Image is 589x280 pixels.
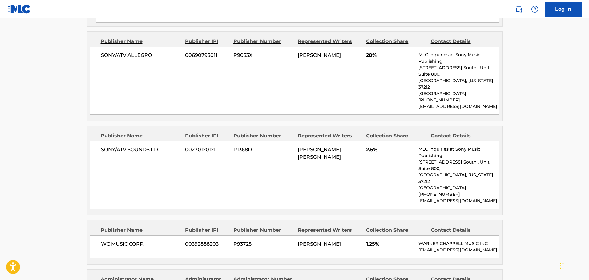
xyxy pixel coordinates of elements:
[418,97,499,103] p: [PHONE_NUMBER]
[298,52,341,58] span: [PERSON_NAME]
[101,38,180,45] div: Publisher Name
[298,38,361,45] div: Represented Writers
[185,146,229,153] span: 00270120121
[418,52,499,65] p: MLC Inquiries at Sony Music Publishing
[418,65,499,77] p: [STREET_ADDRESS] South , Unit Suite 800,
[418,191,499,198] p: [PHONE_NUMBER]
[185,240,229,248] span: 00392888203
[558,250,589,280] iframe: Chat Widget
[545,2,582,17] a: Log In
[431,132,490,140] div: Contact Details
[101,52,181,59] span: SONY/ATV ALLEGRO
[366,38,426,45] div: Collection Share
[418,77,499,90] p: [GEOGRAPHIC_DATA], [US_STATE] 37212
[529,3,541,15] div: Help
[101,227,180,234] div: Publisher Name
[185,52,229,59] span: 00690793011
[7,5,31,14] img: MLC Logo
[233,240,293,248] span: P93725
[366,227,426,234] div: Collection Share
[418,247,499,253] p: [EMAIL_ADDRESS][DOMAIN_NAME]
[418,185,499,191] p: [GEOGRAPHIC_DATA]
[418,103,499,110] p: [EMAIL_ADDRESS][DOMAIN_NAME]
[531,6,539,13] img: help
[233,38,293,45] div: Publisher Number
[298,227,361,234] div: Represented Writers
[185,38,229,45] div: Publisher IPI
[233,146,293,153] span: P1368D
[233,132,293,140] div: Publisher Number
[366,240,414,248] span: 1.25%
[418,159,499,172] p: [STREET_ADDRESS] South , Unit Suite 800,
[366,52,414,59] span: 20%
[366,146,414,153] span: 2.5%
[515,6,522,13] img: search
[431,227,490,234] div: Contact Details
[418,240,499,247] p: WARNER CHAPPELL MUSIC INC
[418,90,499,97] p: [GEOGRAPHIC_DATA]
[298,147,341,160] span: [PERSON_NAME] [PERSON_NAME]
[185,132,229,140] div: Publisher IPI
[233,52,293,59] span: P9053X
[298,132,361,140] div: Represented Writers
[185,227,229,234] div: Publisher IPI
[418,172,499,185] p: [GEOGRAPHIC_DATA], [US_STATE] 37212
[101,146,181,153] span: SONY/ATV SOUNDS LLC
[366,132,426,140] div: Collection Share
[418,198,499,204] p: [EMAIL_ADDRESS][DOMAIN_NAME]
[101,132,180,140] div: Publisher Name
[431,38,490,45] div: Contact Details
[513,3,525,15] a: Public Search
[560,257,564,275] div: Drag
[101,240,181,248] span: WC MUSIC CORP.
[233,227,293,234] div: Publisher Number
[298,241,341,247] span: [PERSON_NAME]
[418,146,499,159] p: MLC Inquiries at Sony Music Publishing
